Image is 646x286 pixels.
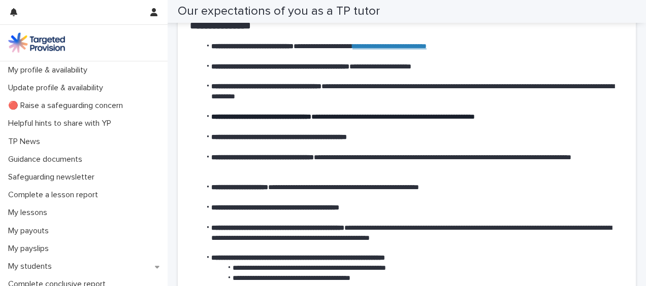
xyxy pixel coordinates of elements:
p: My lessons [4,208,55,218]
p: My payslips [4,244,57,254]
p: 🔴 Raise a safeguarding concern [4,101,131,111]
p: Safeguarding newsletter [4,172,103,182]
img: M5nRWzHhSzIhMunXDL62 [8,32,65,53]
p: Guidance documents [4,155,90,164]
p: My payouts [4,226,57,236]
p: Update profile & availability [4,83,111,93]
p: TP News [4,137,48,147]
h2: Our expectations of you as a TP tutor [178,4,380,19]
p: My students [4,262,60,271]
p: Complete a lesson report [4,190,106,200]
p: My profile & availability [4,65,95,75]
p: Helpful hints to share with YP [4,119,119,128]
